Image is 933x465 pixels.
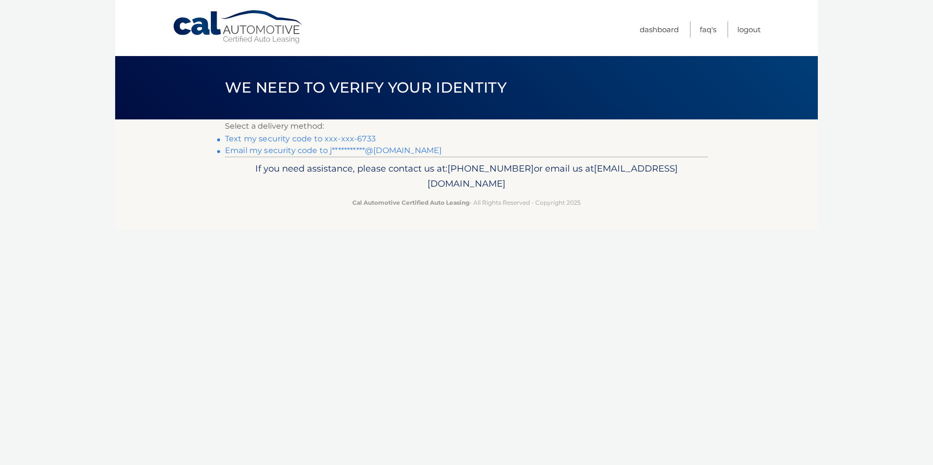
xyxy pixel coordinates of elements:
[700,21,716,38] a: FAQ's
[172,10,304,44] a: Cal Automotive
[447,163,534,174] span: [PHONE_NUMBER]
[225,119,708,133] p: Select a delivery method:
[231,161,702,192] p: If you need assistance, please contact us at: or email us at
[225,78,507,97] span: We need to verify your identity
[231,197,702,208] p: - All Rights Reserved - Copyright 2025
[352,199,469,206] strong: Cal Automotive Certified Auto Leasing
[640,21,679,38] a: Dashboard
[737,21,761,38] a: Logout
[225,134,376,143] a: Text my security code to xxx-xxx-6733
